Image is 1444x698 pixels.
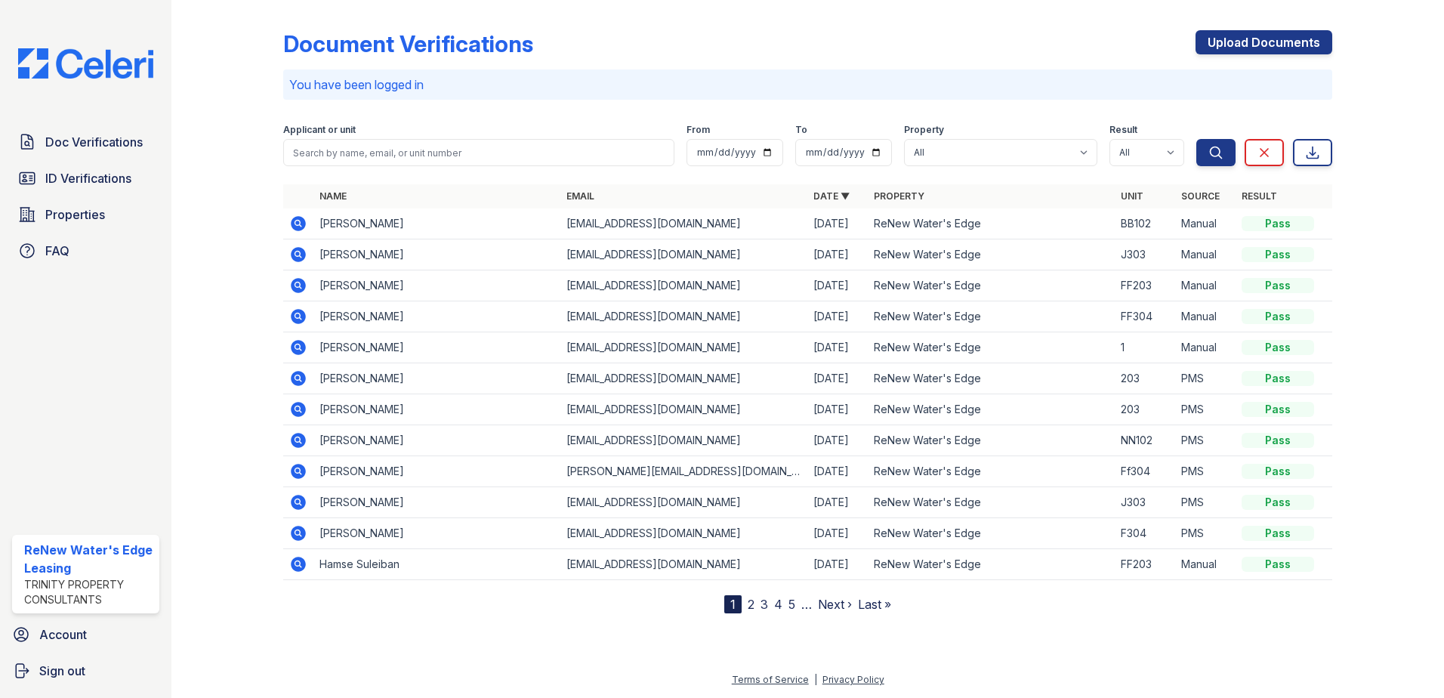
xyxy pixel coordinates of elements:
[313,456,560,487] td: [PERSON_NAME]
[801,595,812,613] span: …
[560,518,807,549] td: [EMAIL_ADDRESS][DOMAIN_NAME]
[1242,557,1314,572] div: Pass
[1242,495,1314,510] div: Pass
[560,456,807,487] td: [PERSON_NAME][EMAIL_ADDRESS][DOMAIN_NAME]
[560,549,807,580] td: [EMAIL_ADDRESS][DOMAIN_NAME]
[313,518,560,549] td: [PERSON_NAME]
[858,597,891,612] a: Last »
[560,487,807,518] td: [EMAIL_ADDRESS][DOMAIN_NAME]
[1242,464,1314,479] div: Pass
[868,518,1115,549] td: ReNew Water's Edge
[868,332,1115,363] td: ReNew Water's Edge
[39,662,85,680] span: Sign out
[1115,332,1175,363] td: 1
[1242,526,1314,541] div: Pass
[1242,433,1314,448] div: Pass
[1242,309,1314,324] div: Pass
[807,456,868,487] td: [DATE]
[313,549,560,580] td: Hamse Suleiban
[6,619,165,650] a: Account
[6,48,165,79] img: CE_Logo_Blue-a8612792a0a2168367f1c8372b55b34899dd931a85d93a1a3d3e32e68fde9ad4.png
[283,30,533,57] div: Document Verifications
[807,332,868,363] td: [DATE]
[1115,301,1175,332] td: FF304
[732,674,809,685] a: Terms of Service
[313,425,560,456] td: [PERSON_NAME]
[1175,456,1236,487] td: PMS
[24,541,153,577] div: ReNew Water's Edge Leasing
[1115,487,1175,518] td: J303
[1242,402,1314,417] div: Pass
[874,190,924,202] a: Property
[12,236,159,266] a: FAQ
[724,595,742,613] div: 1
[560,270,807,301] td: [EMAIL_ADDRESS][DOMAIN_NAME]
[868,549,1115,580] td: ReNew Water's Edge
[1242,371,1314,386] div: Pass
[45,242,69,260] span: FAQ
[904,124,944,136] label: Property
[818,597,852,612] a: Next ›
[1115,239,1175,270] td: J303
[289,76,1326,94] p: You have been logged in
[807,394,868,425] td: [DATE]
[283,139,674,166] input: Search by name, email, or unit number
[814,674,817,685] div: |
[1115,394,1175,425] td: 203
[560,301,807,332] td: [EMAIL_ADDRESS][DOMAIN_NAME]
[868,239,1115,270] td: ReNew Water's Edge
[868,270,1115,301] td: ReNew Water's Edge
[807,518,868,549] td: [DATE]
[1115,549,1175,580] td: FF203
[807,208,868,239] td: [DATE]
[313,363,560,394] td: [PERSON_NAME]
[313,239,560,270] td: [PERSON_NAME]
[313,270,560,301] td: [PERSON_NAME]
[12,127,159,157] a: Doc Verifications
[774,597,782,612] a: 4
[1115,425,1175,456] td: NN102
[868,487,1115,518] td: ReNew Water's Edge
[1115,363,1175,394] td: 203
[45,169,131,187] span: ID Verifications
[313,394,560,425] td: [PERSON_NAME]
[560,363,807,394] td: [EMAIL_ADDRESS][DOMAIN_NAME]
[1175,363,1236,394] td: PMS
[1175,301,1236,332] td: Manual
[868,208,1115,239] td: ReNew Water's Edge
[1242,190,1277,202] a: Result
[1115,518,1175,549] td: F304
[1115,270,1175,301] td: FF203
[1181,190,1220,202] a: Source
[1175,208,1236,239] td: Manual
[560,425,807,456] td: [EMAIL_ADDRESS][DOMAIN_NAME]
[1175,487,1236,518] td: PMS
[24,577,153,607] div: Trinity Property Consultants
[319,190,347,202] a: Name
[1242,278,1314,293] div: Pass
[283,124,356,136] label: Applicant or unit
[39,625,87,644] span: Account
[807,487,868,518] td: [DATE]
[313,332,560,363] td: [PERSON_NAME]
[560,239,807,270] td: [EMAIL_ADDRESS][DOMAIN_NAME]
[687,124,710,136] label: From
[788,597,795,612] a: 5
[1196,30,1332,54] a: Upload Documents
[313,208,560,239] td: [PERSON_NAME]
[807,301,868,332] td: [DATE]
[1175,332,1236,363] td: Manual
[807,239,868,270] td: [DATE]
[807,425,868,456] td: [DATE]
[1109,124,1137,136] label: Result
[560,394,807,425] td: [EMAIL_ADDRESS][DOMAIN_NAME]
[795,124,807,136] label: To
[1175,549,1236,580] td: Manual
[560,208,807,239] td: [EMAIL_ADDRESS][DOMAIN_NAME]
[1175,239,1236,270] td: Manual
[868,301,1115,332] td: ReNew Water's Edge
[748,597,754,612] a: 2
[807,549,868,580] td: [DATE]
[1381,638,1429,683] iframe: chat widget
[1242,340,1314,355] div: Pass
